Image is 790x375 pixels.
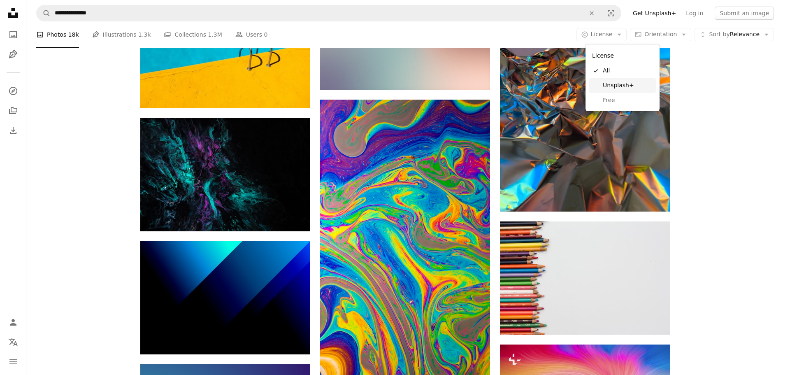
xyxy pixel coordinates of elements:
[603,67,653,75] span: All
[630,28,691,41] button: Orientation
[603,82,653,90] span: Unsplash+
[591,31,613,37] span: License
[603,96,653,105] span: Free
[576,28,627,41] button: License
[589,48,656,63] div: License
[586,44,660,111] div: License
